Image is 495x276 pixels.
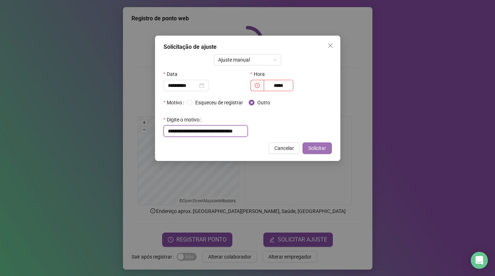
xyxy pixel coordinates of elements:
[328,43,333,48] span: close
[255,83,260,88] span: clock-circle
[251,68,269,80] label: Hora
[325,40,336,51] button: Close
[471,252,488,269] div: Open Intercom Messenger
[164,43,332,51] div: Solicitação de ajuste
[164,97,187,108] label: Motivo
[164,114,204,125] label: Digite o motivo
[164,68,182,80] label: Data
[308,144,326,152] span: Solicitar
[269,142,300,154] button: Cancelar
[192,99,246,106] span: Esqueceu de registrar
[303,142,332,154] button: Solicitar
[218,54,277,65] span: Ajuste manual
[274,144,294,152] span: Cancelar
[254,99,273,106] span: Outro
